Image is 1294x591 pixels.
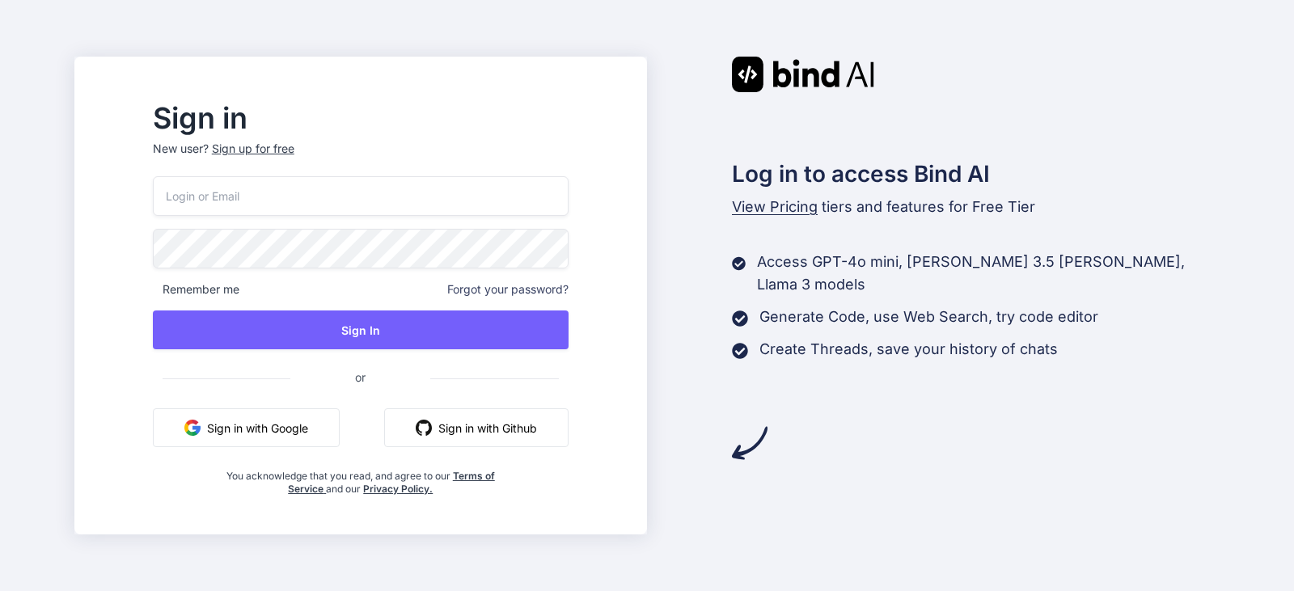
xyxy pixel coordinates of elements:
a: Privacy Policy. [363,483,433,495]
p: Access GPT-4o mini, [PERSON_NAME] 3.5 [PERSON_NAME], Llama 3 models [757,251,1220,296]
button: Sign in with Github [384,408,569,447]
img: google [184,420,201,436]
button: Sign in with Google [153,408,340,447]
p: tiers and features for Free Tier [732,196,1220,218]
span: View Pricing [732,198,818,215]
span: or [290,357,430,397]
p: Create Threads, save your history of chats [759,338,1058,361]
a: Terms of Service [288,470,495,495]
div: Sign up for free [212,141,294,157]
span: Remember me [153,281,239,298]
p: New user? [153,141,569,176]
h2: Sign in [153,105,569,131]
button: Sign In [153,310,569,349]
h2: Log in to access Bind AI [732,157,1220,191]
span: Forgot your password? [447,281,569,298]
p: Generate Code, use Web Search, try code editor [759,306,1098,328]
img: Bind AI logo [732,57,874,92]
img: arrow [732,425,768,461]
input: Login or Email [153,176,569,216]
div: You acknowledge that you read, and agree to our and our [222,460,499,496]
img: github [416,420,432,436]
